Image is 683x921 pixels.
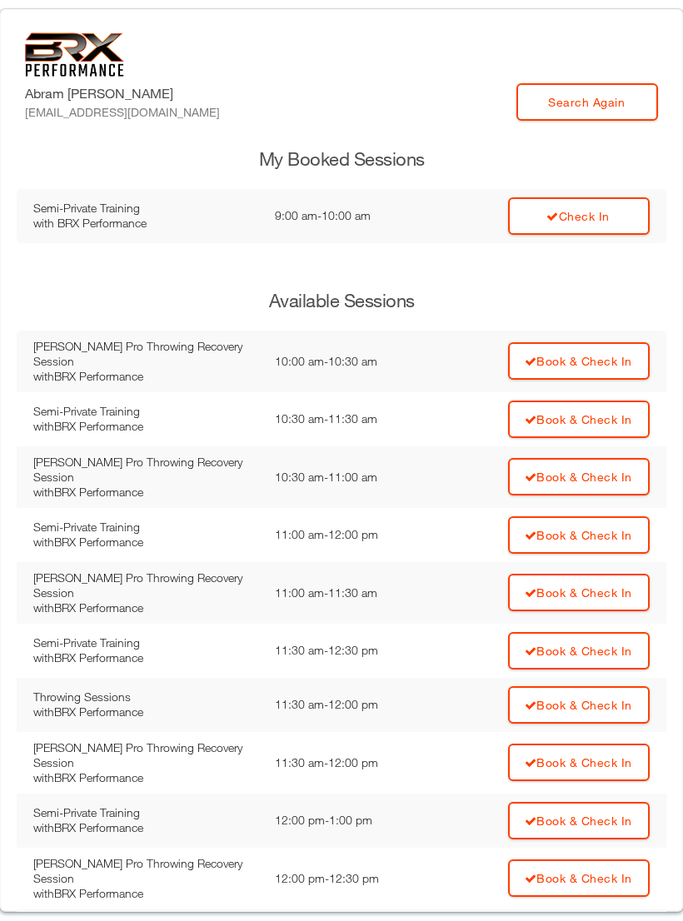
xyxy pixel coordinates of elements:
a: Book & Check In [508,859,650,897]
td: 11:30 am - 12:00 pm [267,678,435,732]
div: with BRX Performance [33,535,258,550]
a: Book & Check In [508,458,650,495]
td: 10:30 am - 11:00 am [267,446,435,508]
div: with BRX Performance [33,419,258,434]
h3: Available Sessions [17,288,666,314]
div: Throwing Sessions [33,690,258,704]
td: 10:00 am - 10:30 am [267,331,435,392]
div: [PERSON_NAME] Pro Throwing Recovery Session [33,455,258,485]
div: with BRX Performance [33,650,258,665]
img: 6f7da32581c89ca25d665dc3aae533e4f14fe3ef_original.svg [25,32,124,77]
div: with BRX Performance [33,820,258,835]
td: 10:30 am - 11:30 am [267,392,435,446]
div: with BRX Performance [33,886,258,901]
div: with BRX Performance [33,485,258,500]
div: [EMAIL_ADDRESS][DOMAIN_NAME] [25,103,220,121]
a: Book & Check In [508,686,650,724]
div: [PERSON_NAME] Pro Throwing Recovery Session [33,339,258,369]
a: Book & Check In [508,802,650,839]
a: Book & Check In [508,574,650,611]
div: with BRX Performance [33,216,258,231]
div: Semi-Private Training [33,805,258,820]
div: Semi-Private Training [33,635,258,650]
td: 12:00 pm - 12:30 pm [267,848,435,909]
div: [PERSON_NAME] Pro Throwing Recovery Session [33,570,258,600]
td: 12:00 pm - 1:00 pm [267,794,435,848]
td: 9:00 am - 10:00 am [267,189,427,243]
a: Check In [508,197,650,235]
a: Search Again [516,83,658,121]
div: with BRX Performance [33,369,258,384]
div: with BRX Performance [33,770,258,785]
a: Book & Check In [508,401,650,438]
div: [PERSON_NAME] Pro Throwing Recovery Session [33,856,258,886]
div: Semi-Private Training [33,404,258,419]
div: Semi-Private Training [33,520,258,535]
label: Abram [PERSON_NAME] [25,83,220,121]
a: Book & Check In [508,516,650,554]
td: 11:00 am - 12:00 pm [267,508,435,562]
td: 11:30 am - 12:00 pm [267,732,435,794]
div: with BRX Performance [33,600,258,615]
a: Book & Check In [508,744,650,781]
a: Book & Check In [508,342,650,380]
a: Book & Check In [508,632,650,670]
div: Semi-Private Training [33,201,258,216]
td: 11:30 am - 12:30 pm [267,624,435,678]
td: 11:00 am - 11:30 am [267,562,435,624]
div: with BRX Performance [33,704,258,719]
h3: My Booked Sessions [17,147,666,172]
div: [PERSON_NAME] Pro Throwing Recovery Session [33,740,258,770]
